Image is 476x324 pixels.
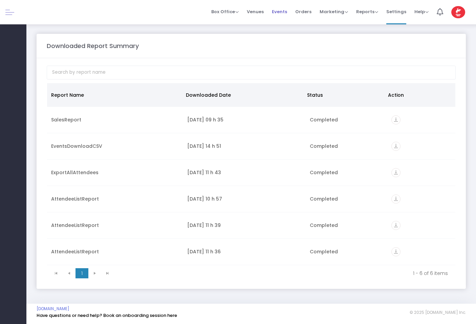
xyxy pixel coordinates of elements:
div: Completed [310,169,383,176]
div: https://go.SimpleTix.com/tnsjy [391,247,451,256]
div: 2025-05-25 11 h 43 [187,169,302,176]
div: https://go.SimpleTix.com/h5pxb [391,194,451,204]
a: vertical_align_bottom [391,144,401,151]
div: ExportAllAttendees [51,169,179,176]
div: 2025-04-18 10 h 57 [187,195,302,202]
span: Page 1 [75,268,88,278]
div: https://go.SimpleTix.com/7mc68 [391,115,451,124]
a: vertical_align_bottom [391,223,401,230]
a: vertical_align_bottom [391,117,401,124]
div: https://go.SimpleTix.com/726ej [391,142,451,151]
input: Search by report name [47,66,456,79]
div: Completed [310,116,383,123]
i: vertical_align_bottom [391,142,401,151]
a: vertical_align_bottom [391,249,401,256]
th: Status [303,83,384,107]
th: Report Name [47,83,182,107]
i: vertical_align_bottom [391,168,401,177]
div: https://go.SimpleTix.com/4th6i [391,221,451,230]
span: Orders [295,3,311,20]
kendo-pager-info: 1 - 6 of 6 items [119,270,448,277]
div: Data table [47,83,455,265]
m-panel-title: Downloaded Report Summary [47,41,139,50]
span: Settings [386,3,406,20]
div: AttendeeListReport [51,248,179,255]
div: https://go.SimpleTix.com/jiue1 [391,168,451,177]
a: [DOMAIN_NAME] [37,306,69,311]
i: vertical_align_bottom [391,115,401,124]
div: 2025-08-21 09 h 35 [187,116,302,123]
i: vertical_align_bottom [391,194,401,204]
a: vertical_align_bottom [391,170,401,177]
div: AttendeeListReport [51,222,179,229]
span: Help [414,8,429,15]
span: Marketing [320,8,348,15]
div: 2025-03-26 11 h 36 [187,248,302,255]
i: vertical_align_bottom [391,221,401,230]
th: Downloaded Date [182,83,303,107]
div: AttendeeListReport [51,195,179,202]
div: Completed [310,143,383,149]
div: Completed [310,248,383,255]
div: SalesReport [51,116,179,123]
a: vertical_align_bottom [391,196,401,203]
i: vertical_align_bottom [391,247,401,256]
span: Reports [356,8,378,15]
span: © 2025 [DOMAIN_NAME] Inc. [410,310,466,315]
div: Completed [310,195,383,202]
span: Box Office [211,8,239,15]
div: 2025-08-15 14 h 51 [187,143,302,149]
a: Have questions or need help? Book an onboarding session here [37,312,177,319]
div: EventsDownloadCSV [51,143,179,149]
span: Events [272,3,287,20]
th: Action [384,83,451,107]
div: 2025-03-26 11 h 39 [187,222,302,229]
div: Completed [310,222,383,229]
span: Venues [247,3,264,20]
